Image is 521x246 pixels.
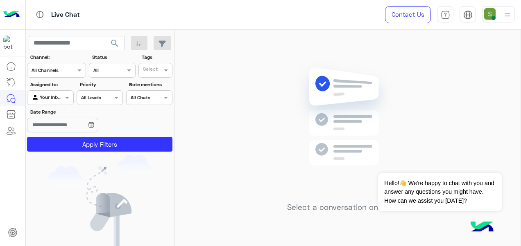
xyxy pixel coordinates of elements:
[3,36,18,50] img: 923305001092802
[468,213,496,242] img: hulul-logo.png
[142,54,172,61] label: Tags
[27,137,172,152] button: Apply Filters
[378,173,501,211] span: Hello!👋 We're happy to chat with you and answer any questions you might have. How can we assist y...
[30,54,85,61] label: Channel:
[80,81,122,88] label: Priority
[3,6,20,23] img: Logo
[288,61,407,197] img: no messages
[35,9,45,20] img: tab
[142,65,158,75] div: Select
[105,36,125,54] button: search
[51,9,80,20] p: Live Chat
[129,81,171,88] label: Note mentions
[30,81,72,88] label: Assigned to:
[437,6,453,23] a: tab
[484,8,496,20] img: userImage
[30,108,122,116] label: Date Range
[503,10,513,20] img: profile
[441,10,450,20] img: tab
[463,10,473,20] img: tab
[385,6,431,23] a: Contact Us
[110,38,120,48] span: search
[92,54,134,61] label: Status
[287,203,408,212] h5: Select a conversation on the left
